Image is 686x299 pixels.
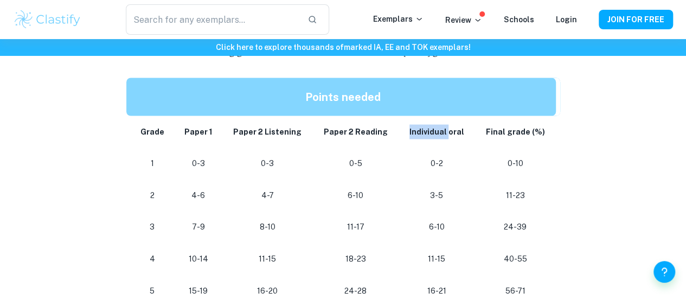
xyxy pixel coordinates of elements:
[231,283,304,298] p: 16-20
[233,127,302,136] strong: Paper 2 Listening
[322,188,390,202] p: 6-10
[183,251,214,266] p: 10-14
[373,13,424,25] p: Exemplars
[139,188,166,202] p: 2
[409,127,464,136] strong: Individual oral
[13,9,82,30] img: Clastify logo
[407,283,466,298] p: 16-21
[181,47,506,58] i: The following grade boundaries are
[407,188,466,202] p: 3-5
[599,10,673,29] button: JOIN FOR FREE
[2,41,684,53] h6: Click here to explore thousands of marked IA, EE and TOK exemplars !
[139,283,166,298] p: 5
[445,14,482,26] p: Review
[483,156,547,170] p: 0-10
[231,188,304,202] p: 4-7
[139,156,166,170] p: 1
[322,219,390,234] p: 11-17
[556,15,577,24] a: Login
[231,251,304,266] p: 11-15
[183,219,214,234] p: 7-9
[140,127,164,136] strong: Grade
[483,251,547,266] p: 40-55
[139,219,166,234] p: 3
[485,127,544,136] strong: Final grade (%)
[183,156,214,170] p: 0-3
[483,188,547,202] p: 11-23
[305,90,381,103] strong: Points needed
[407,219,466,234] p: 6-10
[324,127,388,136] strong: Paper 2 Reading
[504,15,534,24] a: Schools
[653,261,675,283] button: Help and Feedback
[483,219,547,234] p: 24-39
[126,4,299,35] input: Search for any exemplars...
[231,219,304,234] p: 8-10
[407,251,466,266] p: 11-15
[322,156,390,170] p: 0-5
[231,156,304,170] p: 0-3
[184,127,212,136] strong: Paper 1
[183,283,214,298] p: 15-19
[483,283,547,298] p: 56-71
[183,188,214,202] p: 4-6
[322,251,390,266] p: 18-23
[323,47,506,58] span: based on official IB [DATE] grade boundaries.
[139,251,166,266] p: 4
[322,283,390,298] p: 24-28
[407,156,466,170] p: 0-2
